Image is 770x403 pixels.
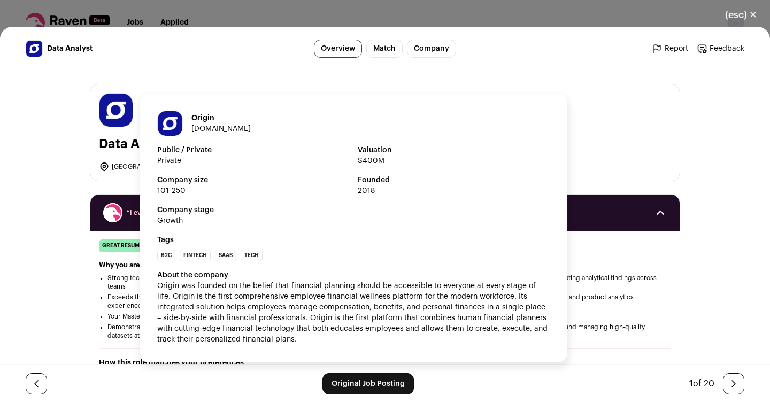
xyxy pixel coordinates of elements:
[689,379,693,388] span: 1
[99,261,671,269] h2: Why you are a great fit
[157,156,349,166] span: Private
[180,250,211,261] li: Fintech
[26,41,42,57] img: 126f9121e3fc471f5eeb0918edb9188d503719e551cd52579c52b6141b35ac33
[689,377,714,390] div: of 20
[322,373,414,394] a: Original Job Posting
[191,113,251,123] h1: Origin
[358,145,550,156] strong: Valuation
[358,156,550,166] span: $400M
[107,274,663,291] li: Strong technical match with all must-have requirements: proficient in SQL, Python, and visualizat...
[157,145,349,156] strong: Public / Private
[157,250,175,261] li: B2C
[191,125,251,133] a: [DOMAIN_NAME]
[241,250,263,261] li: Tech
[157,215,183,226] div: Growth
[358,175,550,185] strong: Founded
[99,94,133,127] img: 126f9121e3fc471f5eeb0918edb9188d503719e551cd52579c52b6141b35ac33
[107,293,663,310] li: Exceeds the nice-to-have criteria with relevant experience in data/BI roles at [US_STATE] Medicin...
[697,43,744,54] a: Feedback
[127,208,643,217] span: “I evaluated your resume experience. This is what I found.”
[158,111,182,136] img: 126f9121e3fc471f5eeb0918edb9188d503719e551cd52579c52b6141b35ac33
[157,205,550,215] strong: Company stage
[107,323,663,340] li: Demonstrated success in cross-functional collaboration and driving data-driven decision making, p...
[366,40,403,58] a: Match
[99,136,178,153] h1: Data Analyst
[157,270,550,281] div: About the company
[314,40,362,58] a: Overview
[99,239,166,252] div: great resume match
[215,250,236,261] li: SaaS
[652,43,688,54] a: Report
[407,40,456,58] a: Company
[358,185,550,196] span: 2018
[712,3,770,27] button: Close modal
[107,312,663,321] li: Your Master's in Information with focus in Data Analytics exceeds the Bachelor's degree requireme...
[99,161,238,172] li: [GEOGRAPHIC_DATA]
[157,185,349,196] span: 101-250
[47,43,93,54] span: Data Analyst
[157,282,550,343] span: Origin was founded on the belief that financial planning should be accessible to everyone at ever...
[157,235,550,245] strong: Tags
[99,358,671,368] h2: How this role matches your preferences
[157,175,349,185] strong: Company size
